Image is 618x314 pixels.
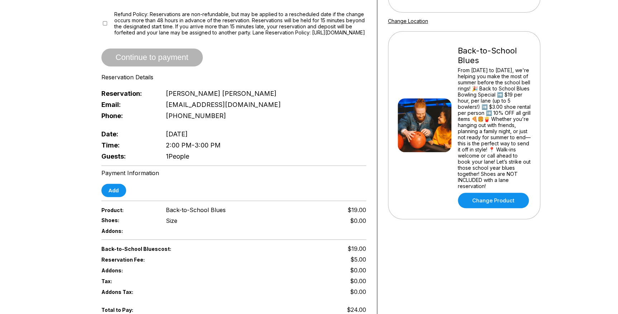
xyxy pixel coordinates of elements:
span: 2:00 PM - 3:00 PM [166,141,221,149]
span: Back-to-School Blues [166,206,226,214]
span: [PERSON_NAME] [PERSON_NAME] [166,90,277,97]
div: Back-to-School Blues [458,46,531,65]
img: Back-to-School Blues [398,98,451,152]
span: $24.00 [347,306,366,313]
span: $19.00 [348,206,366,214]
button: Add [101,184,126,197]
a: Change Product [458,193,529,208]
span: Date: [101,130,154,138]
span: Reservation: [101,90,154,97]
span: Refund Policy: Reservations are non-refundable, but may be applied to a rescheduled date if the c... [114,11,366,36]
span: Addons: [101,267,154,273]
span: [DATE] [166,130,188,138]
span: Shoes: [101,217,154,223]
a: Change Location [388,18,428,24]
div: From [DATE] to [DATE], we're helping you make the most of summer before the school bell rings! 🎉 ... [458,67,531,189]
div: $0.00 [350,217,366,224]
span: Product: [101,207,154,213]
span: Reservation Fee: [101,257,234,263]
div: Reservation Details [101,74,366,81]
span: $5.00 [350,256,366,263]
span: Back-to-School Blues cost: [101,246,234,252]
span: $0.00 [350,267,366,274]
div: Payment Information [101,169,366,177]
span: $19.00 [348,245,366,252]
span: 1 People [166,153,189,160]
span: [EMAIL_ADDRESS][DOMAIN_NAME] [166,101,281,108]
span: $0.00 [350,277,366,285]
span: [PHONE_NUMBER] [166,112,226,119]
span: Total to Pay: [101,307,154,313]
span: Phone: [101,112,154,119]
span: Addons: [101,228,154,234]
span: Email: [101,101,154,108]
div: Size [166,217,177,224]
span: Guests: [101,153,154,160]
span: Addons Tax: [101,289,154,295]
span: Time: [101,141,154,149]
span: $0.00 [350,288,366,295]
span: Tax: [101,278,154,284]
